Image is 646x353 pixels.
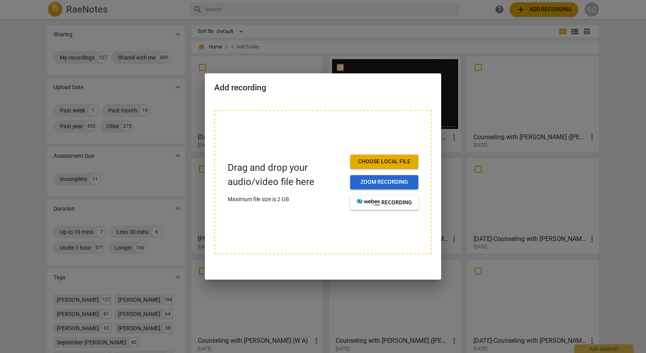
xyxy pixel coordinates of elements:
[228,161,344,189] p: Drag and drop your audio/video file here
[214,83,432,93] h2: Add recording
[356,178,412,186] span: Zoom recording
[350,175,418,189] button: Zoom recording
[350,196,418,210] button: recording
[228,195,344,204] p: Maximum file size is 2 GB
[356,158,412,166] span: Choose local file
[356,199,412,207] span: recording
[350,155,418,169] button: Choose local file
